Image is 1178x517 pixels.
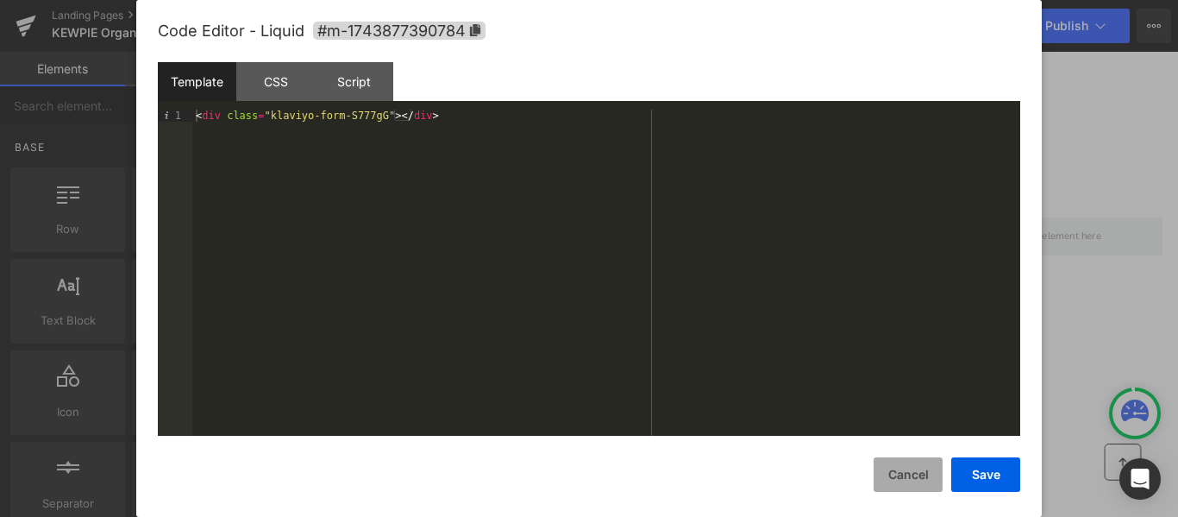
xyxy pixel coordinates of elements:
span: Click to copy [313,22,486,40]
span: Code Editor - Liquid [158,22,304,40]
button: Cancel [874,457,943,492]
div: Script [315,62,393,101]
div: Template [158,62,236,101]
button: Save [951,457,1020,492]
div: Open Intercom Messenger [1119,458,1161,500]
b: Welcome to [GEOGRAPHIC_DATA] [309,123,735,158]
div: CSS [236,62,315,101]
div: 1 [158,110,192,122]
